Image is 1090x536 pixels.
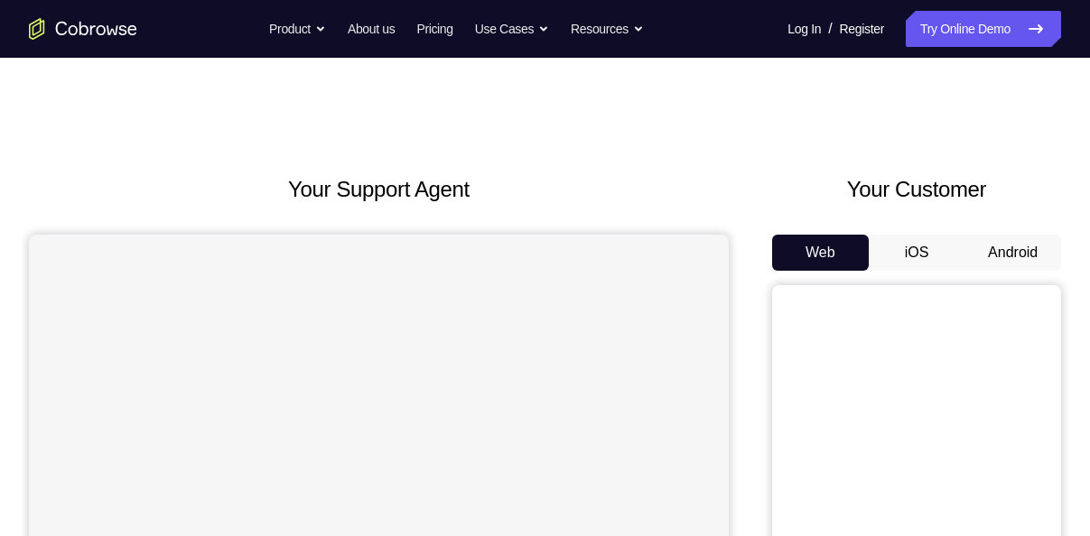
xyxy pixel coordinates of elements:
button: iOS [869,235,965,271]
button: Android [964,235,1061,271]
h2: Your Support Agent [29,173,729,206]
a: Try Online Demo [906,11,1061,47]
h2: Your Customer [772,173,1061,206]
a: Pricing [416,11,452,47]
a: Register [840,11,884,47]
button: Web [772,235,869,271]
button: Resources [571,11,644,47]
button: Use Cases [475,11,549,47]
span: / [828,18,832,40]
button: Product [269,11,326,47]
a: Log In [787,11,821,47]
a: About us [348,11,395,47]
a: Go to the home page [29,18,137,40]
